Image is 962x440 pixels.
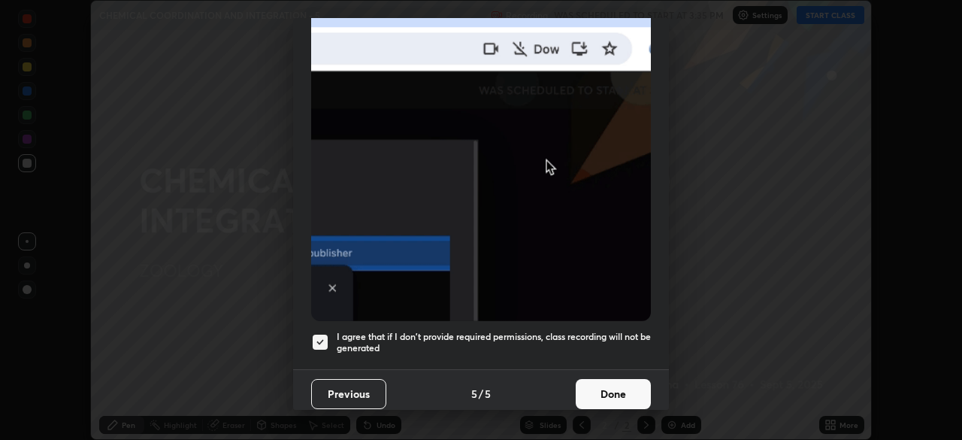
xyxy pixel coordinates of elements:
[337,331,651,354] h5: I agree that if I don't provide required permissions, class recording will not be generated
[311,379,386,409] button: Previous
[471,386,477,402] h4: 5
[576,379,651,409] button: Done
[479,386,483,402] h4: /
[485,386,491,402] h4: 5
